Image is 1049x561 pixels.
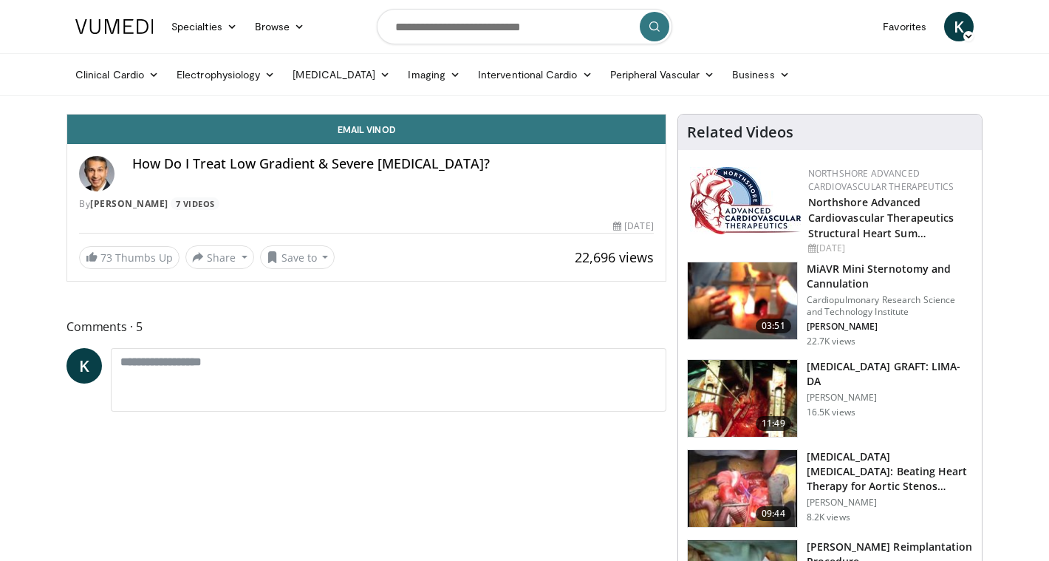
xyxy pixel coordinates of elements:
img: Avatar [79,156,115,191]
p: [PERSON_NAME] [807,497,973,509]
p: 16.5K views [807,407,855,418]
img: VuMedi Logo [75,19,154,34]
a: K [66,348,102,384]
img: feAgcbrvkPN5ynqH4xMDoxOjA4MTsiGN.150x105_q85_crop-smart_upscale.jpg [688,360,797,437]
a: Northshore Advanced Cardiovascular Therapeutics Structural Heart Sum… [808,195,954,240]
a: Browse [246,12,314,41]
span: 03:51 [756,319,791,333]
h3: [MEDICAL_DATA] GRAFT: LIMA-DA [807,359,973,389]
a: K [944,12,974,41]
img: 45d48ad7-5dc9-4e2c-badc-8ed7b7f471c1.jpg.150x105_q85_autocrop_double_scale_upscale_version-0.2.jpg [690,167,801,234]
img: de14b145-3190-47e3-9ee4-2c8297d280f7.150x105_q85_crop-smart_upscale.jpg [688,262,797,339]
a: 7 Videos [171,197,219,210]
span: 73 [100,251,112,265]
a: Email Vinod [67,115,666,144]
input: Search topics, interventions [377,9,672,44]
div: [DATE] [613,220,653,233]
a: Clinical Cardio [66,60,168,89]
a: Specialties [163,12,246,41]
span: Comments 5 [66,317,666,336]
p: 8.2K views [807,511,850,523]
span: 22,696 views [575,248,654,266]
button: Share [185,245,254,269]
a: 11:49 [MEDICAL_DATA] GRAFT: LIMA-DA [PERSON_NAME] 16.5K views [687,359,973,438]
span: 11:49 [756,416,791,431]
a: Peripheral Vascular [601,60,723,89]
button: Save to [260,245,335,269]
div: [DATE] [808,242,970,255]
h4: Related Videos [687,123,793,141]
p: 22.7K views [807,336,855,347]
p: Cardiopulmonary Research Science and Technology Institute [807,294,973,318]
div: By [79,197,654,211]
a: Interventional Cardio [469,60,601,89]
a: [MEDICAL_DATA] [284,60,399,89]
h3: [MEDICAL_DATA] [MEDICAL_DATA]: Beating Heart Therapy for Aortic Stenos… [807,449,973,494]
a: Imaging [399,60,469,89]
a: 73 Thumbs Up [79,246,180,269]
a: Favorites [874,12,935,41]
h3: MiAVR Mini Sternotomy and Cannulation [807,262,973,291]
h4: How Do I Treat Low Gradient & Severe [MEDICAL_DATA]? [132,156,654,172]
a: 09:44 [MEDICAL_DATA] [MEDICAL_DATA]: Beating Heart Therapy for Aortic Stenos… [PERSON_NAME] 8.2K ... [687,449,973,528]
a: [PERSON_NAME] [90,197,168,210]
span: 09:44 [756,506,791,521]
img: 56195716-083d-4b69-80a2-8ad9e280a22f.150x105_q85_crop-smart_upscale.jpg [688,450,797,527]
a: Business [723,60,799,89]
a: 03:51 MiAVR Mini Sternotomy and Cannulation Cardiopulmonary Research Science and Technology Insti... [687,262,973,347]
a: Electrophysiology [168,60,284,89]
p: [PERSON_NAME] [807,321,973,333]
p: [PERSON_NAME] [807,392,973,404]
a: NorthShore Advanced Cardiovascular Therapeutics [808,167,954,193]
